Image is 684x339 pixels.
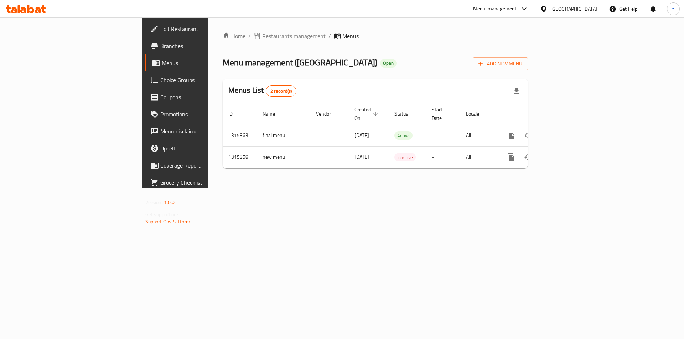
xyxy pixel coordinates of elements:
div: Export file [508,83,525,100]
a: Promotions [145,106,256,123]
span: Start Date [432,105,452,122]
span: Menus [342,32,359,40]
span: Coupons [160,93,250,101]
span: Promotions [160,110,250,118]
span: Locale [466,110,488,118]
div: Menu-management [473,5,517,13]
th: Actions [497,103,577,125]
button: more [503,149,520,166]
td: - [426,125,460,146]
button: Change Status [520,127,537,144]
span: 2 record(s) [266,88,296,95]
span: ID [228,110,242,118]
td: All [460,125,497,146]
span: Active [394,132,413,140]
button: Change Status [520,149,537,166]
span: Inactive [394,153,416,161]
h2: Menus List [228,85,296,97]
a: Coupons [145,89,256,106]
span: Choice Groups [160,76,250,84]
span: f [672,5,674,13]
a: Restaurants management [254,32,326,40]
span: Status [394,110,418,118]
span: Menu disclaimer [160,127,250,136]
span: Branches [160,42,250,50]
span: Created On [354,105,380,122]
span: Menu management ( [GEOGRAPHIC_DATA] ) [223,54,377,70]
li: / [328,32,331,40]
span: Grocery Checklist [160,178,250,187]
a: Edit Restaurant [145,20,256,37]
table: enhanced table [223,103,577,168]
button: more [503,127,520,144]
a: Grocery Checklist [145,174,256,191]
span: Version: [145,198,163,207]
a: Menu disclaimer [145,123,256,140]
span: Upsell [160,144,250,153]
span: Menus [162,59,250,67]
a: Choice Groups [145,71,256,89]
div: Active [394,131,413,140]
span: Open [380,60,397,66]
div: Open [380,59,397,68]
nav: breadcrumb [223,32,528,40]
span: [DATE] [354,152,369,161]
td: All [460,146,497,168]
span: Vendor [316,110,340,118]
span: Edit Restaurant [160,25,250,33]
td: final menu [257,125,310,146]
span: Get support on: [145,210,178,219]
span: 1.0.0 [164,198,175,207]
span: [DATE] [354,131,369,140]
button: Add New Menu [473,57,528,70]
a: Branches [145,37,256,54]
span: Add New Menu [478,59,522,68]
div: Total records count [266,85,297,97]
span: Coverage Report [160,161,250,170]
a: Menus [145,54,256,71]
td: - [426,146,460,168]
a: Upsell [145,140,256,157]
td: new menu [257,146,310,168]
span: Name [263,110,284,118]
span: Restaurants management [262,32,326,40]
div: [GEOGRAPHIC_DATA] [550,5,597,13]
a: Support.OpsPlatform [145,217,191,226]
a: Coverage Report [145,157,256,174]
